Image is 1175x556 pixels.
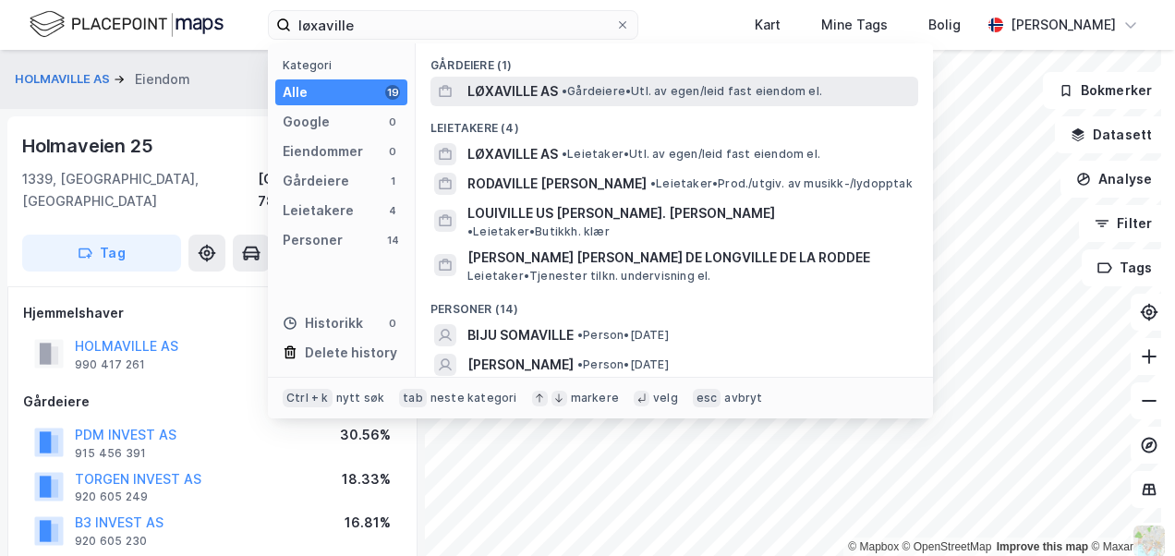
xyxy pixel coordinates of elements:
[1055,116,1168,153] button: Datasett
[571,391,619,405] div: markere
[385,85,400,100] div: 19
[997,540,1088,553] a: Improve this map
[724,391,762,405] div: avbryt
[340,424,391,446] div: 30.56%
[562,147,820,162] span: Leietaker • Utl. av egen/leid fast eiendom el.
[336,391,385,405] div: nytt søk
[821,14,888,36] div: Mine Tags
[385,115,400,129] div: 0
[650,176,913,191] span: Leietaker • Prod./utgiv. av musikk-/lydopptak
[75,534,147,549] div: 920 605 230
[562,147,567,161] span: •
[283,170,349,192] div: Gårdeiere
[399,389,427,407] div: tab
[577,328,669,343] span: Person • [DATE]
[283,140,363,163] div: Eiendommer
[22,131,156,161] div: Holmaveien 25
[562,84,822,99] span: Gårdeiere • Utl. av egen/leid fast eiendom el.
[135,68,190,91] div: Eiendom
[467,224,473,238] span: •
[305,342,397,364] div: Delete history
[653,391,678,405] div: velg
[283,81,308,103] div: Alle
[23,391,402,413] div: Gårdeiere
[693,389,721,407] div: esc
[902,540,992,553] a: OpenStreetMap
[291,11,615,39] input: Søk på adresse, matrikkel, gårdeiere, leietakere eller personer
[416,43,933,77] div: Gårdeiere (1)
[283,111,330,133] div: Google
[22,168,258,212] div: 1339, [GEOGRAPHIC_DATA], [GEOGRAPHIC_DATA]
[1043,72,1168,109] button: Bokmerker
[283,58,407,72] div: Kategori
[1060,161,1168,198] button: Analyse
[385,144,400,159] div: 0
[1083,467,1175,556] iframe: Chat Widget
[416,106,933,139] div: Leietakere (4)
[928,14,961,36] div: Bolig
[467,324,574,346] span: BIJU SOMAVILLE
[385,174,400,188] div: 1
[577,357,669,372] span: Person • [DATE]
[283,199,354,222] div: Leietakere
[650,176,656,190] span: •
[467,202,775,224] span: LOUIVILLE US [PERSON_NAME]. [PERSON_NAME]
[1011,14,1116,36] div: [PERSON_NAME]
[385,233,400,248] div: 14
[467,354,574,376] span: [PERSON_NAME]
[385,316,400,331] div: 0
[848,540,899,553] a: Mapbox
[430,391,517,405] div: neste kategori
[75,446,146,461] div: 915 456 391
[1082,249,1168,286] button: Tags
[258,168,403,212] div: [GEOGRAPHIC_DATA], 78/344
[385,203,400,218] div: 4
[562,84,567,98] span: •
[22,235,181,272] button: Tag
[283,312,363,334] div: Historikk
[1079,205,1168,242] button: Filter
[467,269,711,284] span: Leietaker • Tjenester tilkn. undervisning el.
[283,389,333,407] div: Ctrl + k
[577,357,583,371] span: •
[467,143,558,165] span: LØXAVILLE AS
[30,8,224,41] img: logo.f888ab2527a4732fd821a326f86c7f29.svg
[75,357,145,372] div: 990 417 261
[345,512,391,534] div: 16.81%
[577,328,583,342] span: •
[467,80,558,103] span: LØXAVILLE AS
[467,173,647,195] span: RODAVILLE [PERSON_NAME]
[75,490,148,504] div: 920 605 249
[416,287,933,320] div: Personer (14)
[342,468,391,490] div: 18.33%
[15,70,114,89] button: HOLMAVILLE AS
[283,229,343,251] div: Personer
[23,302,402,324] div: Hjemmelshaver
[467,247,911,269] span: [PERSON_NAME] [PERSON_NAME] DE LONGVILLE DE LA RODDEE
[755,14,781,36] div: Kart
[467,224,610,239] span: Leietaker • Butikkh. klær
